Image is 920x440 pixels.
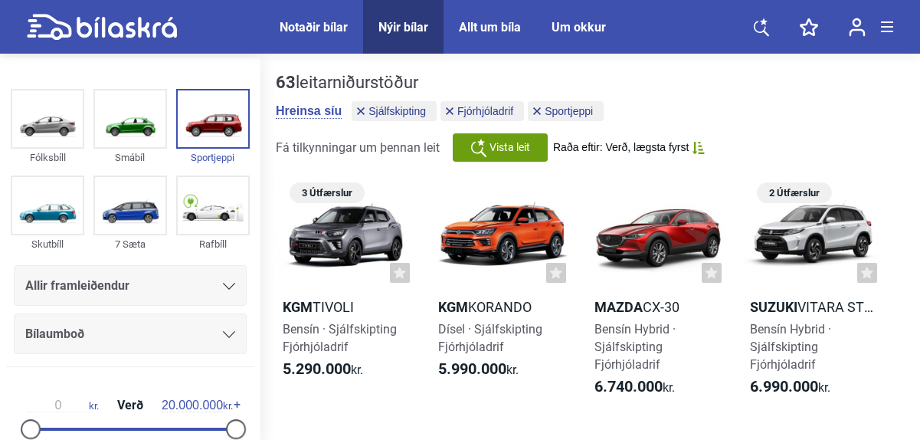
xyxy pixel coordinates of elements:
[743,177,885,410] a: 2 ÚtfærslurSuzukiVitara Strong Hybrid 4WDBensín Hybrid · SjálfskiptingFjórhjóladrif6.990.000kr.
[378,20,428,34] a: Nýir bílar
[750,322,831,372] span: Bensín Hybrid · Sjálfskipting Fjórhjóladrif
[849,18,866,37] img: user-login.svg
[162,399,233,412] span: kr.
[276,177,417,410] a: 3 ÚtfærslurKGMTivoliBensín · SjálfskiptingFjórhjóladrif5.290.000kr.
[93,149,167,166] div: Smábíl
[750,299,797,315] b: Suzuki
[25,275,129,297] span: Allir framleiðendur
[276,103,342,119] button: Hreinsa síu
[545,106,593,117] span: Sportjeppi
[276,73,607,93] div: leitarniðurstöður
[368,106,426,117] span: Sjálfskipting
[594,378,675,396] span: kr.
[594,299,643,315] b: Mazda
[438,322,542,354] span: Dísel · Sjálfskipting Fjórhjóladrif
[431,298,573,316] h2: Korando
[25,323,84,345] span: Bílaumboð
[297,182,357,203] span: 3 Útfærslur
[283,299,313,315] b: KGM
[276,298,417,316] h2: Tivoli
[176,235,250,253] div: Rafbíll
[489,140,530,156] span: Vista leit
[438,360,506,378] b: 5.990.000
[352,101,437,121] button: Sjálfskipting
[283,322,397,354] span: Bensín · Sjálfskipting Fjórhjóladrif
[750,378,830,396] span: kr.
[276,73,296,92] b: 63
[553,141,689,154] span: Raða eftir: Verð, lægsta fyrst
[283,360,363,379] span: kr.
[750,377,818,396] b: 6.990.000
[764,182,824,203] span: 2 Útfærslur
[552,20,606,34] a: Um okkur
[594,322,676,372] span: Bensín Hybrid · Sjálfskipting Fjórhjóladrif
[438,299,468,315] b: KGM
[93,235,167,253] div: 7 Sæta
[743,298,885,316] h2: Vitara Strong Hybrid 4WD
[588,298,729,316] h2: CX-30
[11,235,84,253] div: Skutbíll
[440,101,524,121] button: Fjórhjóladrif
[588,177,729,410] a: MazdaCX-30Bensín Hybrid · SjálfskiptingFjórhjóladrif6.740.000kr.
[276,140,440,155] span: Fá tilkynningar um þennan leit
[283,360,351,378] b: 5.290.000
[11,149,84,166] div: Fólksbíll
[113,399,147,412] span: Verð
[457,106,513,117] span: Fjórhjóladrif
[553,141,705,154] button: Raða eftir: Verð, lægsta fyrst
[28,399,99,412] span: kr.
[528,101,604,121] button: Sportjeppi
[459,20,521,34] a: Allt um bíla
[280,20,348,34] a: Notaðir bílar
[176,149,250,166] div: Sportjeppi
[431,177,573,410] a: KGMKorandoDísel · SjálfskiptingFjórhjóladrif5.990.000kr.
[438,360,519,379] span: kr.
[594,377,663,396] b: 6.740.000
